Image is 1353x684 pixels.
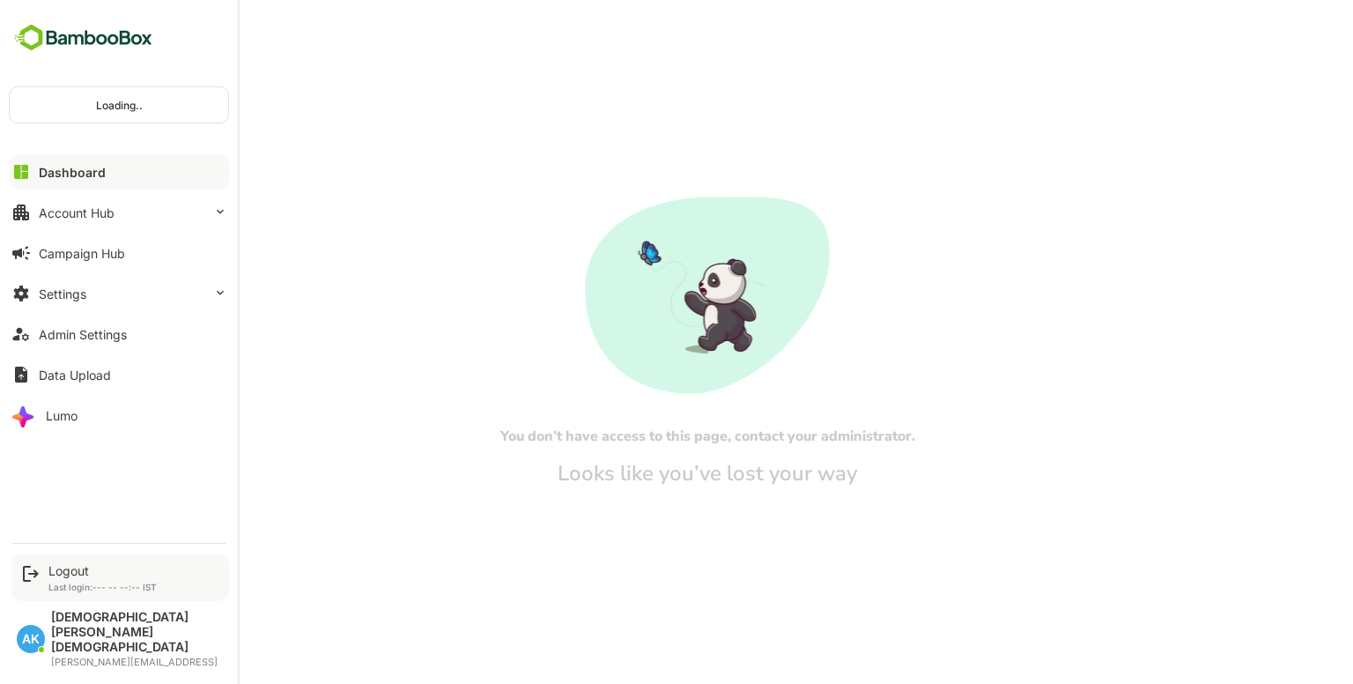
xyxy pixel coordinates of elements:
div: AK [17,625,45,653]
div: Settings [39,286,86,301]
div: Campaign Hub [39,246,125,261]
button: Data Upload [9,357,229,392]
div: Account Hub [39,205,115,220]
button: Dashboard [9,154,229,190]
div: Admin Settings [39,327,127,342]
img: No-Access [523,197,769,393]
h6: You don’t have access to this page, contact your administrator. [439,420,854,452]
button: Admin Settings [9,316,229,352]
div: Logout [48,563,157,578]
h5: Looks like you’ve lost your way [469,459,822,487]
div: Dashboard [39,165,106,180]
div: Data Upload [39,368,111,383]
p: Last login: --- -- --:-- IST [48,582,157,592]
button: Account Hub [9,195,229,230]
img: BambooboxFullLogoMark.5f36c76dfaba33ec1ec1367b70bb1252.svg [9,21,158,55]
div: Loading.. [10,87,228,123]
button: Settings [9,276,229,311]
div: [PERSON_NAME][EMAIL_ADDRESS] [51,657,220,668]
div: Lumo [46,408,78,423]
div: [DEMOGRAPHIC_DATA][PERSON_NAME][DEMOGRAPHIC_DATA] [51,610,220,655]
button: Campaign Hub [9,235,229,271]
button: Lumo [9,398,229,433]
